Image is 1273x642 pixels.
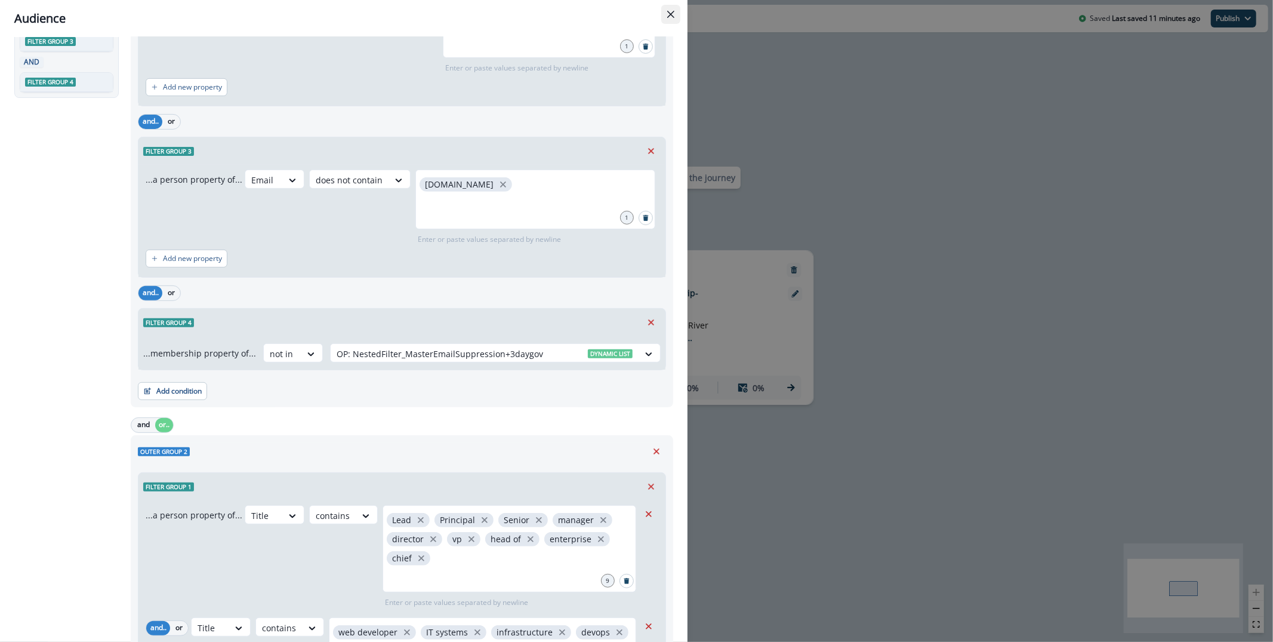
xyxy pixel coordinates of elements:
[415,552,427,564] button: close
[452,535,462,545] p: vp
[639,211,653,225] button: Search
[642,314,661,331] button: Remove
[143,347,256,360] p: ...membership property of...
[597,514,609,526] button: close
[471,626,483,638] button: close
[146,509,242,521] p: ...a person property of...
[392,535,424,545] p: director
[550,535,591,545] p: enterprise
[620,211,634,225] div: 1
[525,533,537,545] button: close
[401,626,413,638] button: close
[497,628,553,638] p: infrastructure
[138,382,207,400] button: Add condition
[162,115,180,129] button: or
[556,626,568,638] button: close
[415,514,427,526] button: close
[392,554,412,564] p: chief
[415,234,563,245] p: Enter or paste values separated by newline
[425,180,494,190] p: [DOMAIN_NAME]
[661,5,680,24] button: Close
[162,286,180,300] button: or
[558,515,594,526] p: manager
[427,533,439,545] button: close
[647,443,666,460] button: Remove
[146,173,242,186] p: ...a person property of...
[443,63,591,73] p: Enter or paste values separated by newline
[620,39,634,53] div: 1
[619,574,634,588] button: Search
[146,78,227,96] button: Add new property
[426,628,468,638] p: IT systems
[642,478,661,496] button: Remove
[601,574,615,588] div: 9
[639,618,658,635] button: Remove
[143,483,194,492] span: Filter group 1
[146,250,227,268] button: Add new property
[466,533,477,545] button: close
[25,37,76,46] span: Filter group 3
[497,179,509,191] button: close
[614,626,625,638] button: close
[146,621,170,635] button: and..
[14,10,673,27] div: Audience
[533,514,545,526] button: close
[138,447,190,456] span: Outer group 2
[131,418,155,432] button: and
[392,515,411,526] p: Lead
[642,142,661,160] button: Remove
[338,628,397,638] p: web developer
[504,515,529,526] p: Senior
[595,533,607,545] button: close
[138,286,162,300] button: and..
[581,628,610,638] p: devops
[491,535,521,545] p: head of
[479,514,491,526] button: close
[25,78,76,87] span: Filter group 4
[440,515,475,526] p: Principal
[138,115,162,129] button: and..
[163,83,222,91] p: Add new property
[143,318,194,327] span: Filter group 4
[639,505,658,523] button: Remove
[383,597,531,608] p: Enter or paste values separated by newline
[163,254,222,263] p: Add new property
[22,57,41,67] p: AND
[143,147,194,156] span: Filter group 3
[639,39,653,54] button: Search
[170,621,188,635] button: or
[155,418,173,432] button: or..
